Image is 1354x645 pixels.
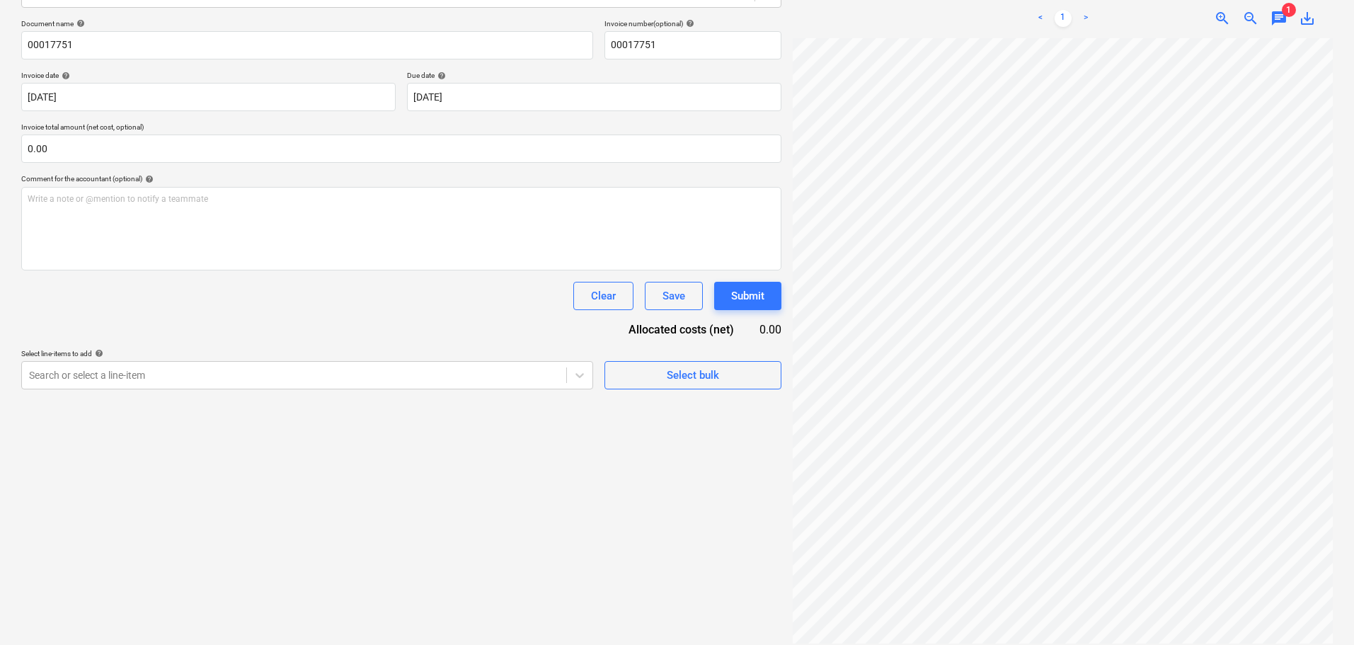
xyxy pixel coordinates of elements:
span: zoom_in [1214,10,1231,27]
div: Select line-items to add [21,349,593,358]
span: zoom_out [1242,10,1259,27]
div: Invoice date [21,71,396,80]
input: Due date not specified [407,83,781,111]
span: help [683,19,694,28]
input: Document name [21,31,593,59]
a: Previous page [1032,10,1049,27]
a: Next page [1077,10,1094,27]
input: Invoice number [604,31,781,59]
span: 1 [1282,3,1296,17]
div: 0.00 [757,321,781,338]
iframe: Chat Widget [1283,577,1354,645]
div: Submit [731,287,764,305]
button: Save [645,282,703,310]
p: Invoice total amount (net cost, optional) [21,122,781,135]
div: Select bulk [667,366,719,384]
div: Invoice number (optional) [604,19,781,28]
button: Select bulk [604,361,781,389]
button: Submit [714,282,781,310]
span: help [74,19,85,28]
input: Invoice total amount (net cost, optional) [21,135,781,163]
div: Allocated costs (net) [597,321,757,338]
input: Invoice date not specified [21,83,396,111]
div: Document name [21,19,593,28]
div: Save [662,287,685,305]
div: Due date [407,71,781,80]
span: save_alt [1299,10,1316,27]
span: chat [1270,10,1287,27]
a: Page 1 is your current page [1055,10,1072,27]
div: Comment for the accountant (optional) [21,174,781,183]
span: help [92,349,103,358]
span: help [435,72,446,80]
span: help [59,72,70,80]
div: Clear [591,287,616,305]
button: Clear [573,282,633,310]
span: help [142,175,154,183]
